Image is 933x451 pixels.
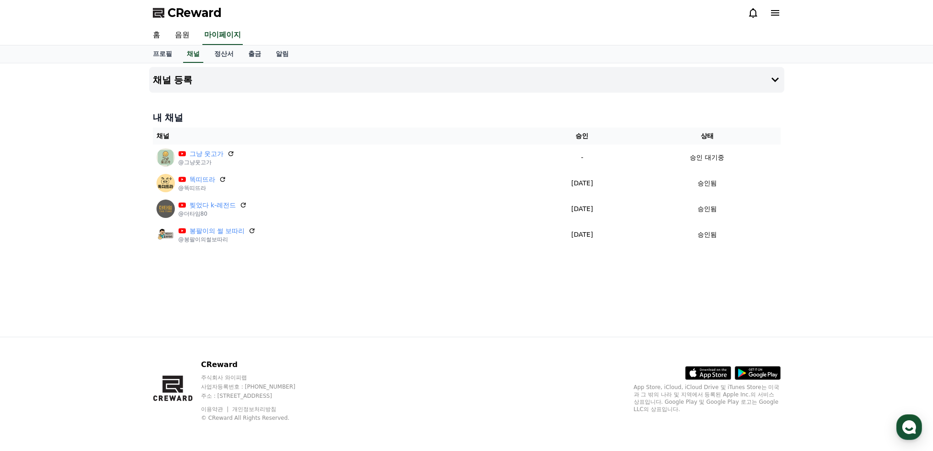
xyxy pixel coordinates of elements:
img: 찢었다 k-레전드 [156,200,175,218]
a: 찢었다 k-레전드 [190,200,236,210]
button: 채널 등록 [149,67,784,93]
th: 채널 [153,128,531,145]
p: [DATE] [534,178,630,188]
a: 똑띠뜨라 [190,175,215,184]
h4: 내 채널 [153,111,781,124]
p: 주식회사 와이피랩 [201,374,313,381]
a: 개인정보처리방침 [232,406,276,412]
a: 정산서 [207,45,241,63]
a: 홈 [145,26,168,45]
img: 똑띠뜨라 [156,174,175,192]
img: 봉팔이의 썰 보따리 [156,225,175,244]
th: 상태 [634,128,781,145]
p: App Store, iCloud, iCloud Drive 및 iTunes Store는 미국과 그 밖의 나라 및 지역에서 등록된 Apple Inc.의 서비스 상표입니다. Goo... [634,384,781,413]
a: 알림 [268,45,296,63]
h4: 채널 등록 [153,75,193,85]
p: © CReward All Rights Reserved. [201,414,313,422]
p: 승인됨 [698,204,717,214]
p: [DATE] [534,204,630,214]
a: 그냥 웃고가 [190,149,223,159]
a: 이용약관 [201,406,230,412]
p: @봉팔이의썰보따리 [179,236,256,243]
p: @똑띠뜨라 [179,184,226,192]
a: 음원 [168,26,197,45]
p: 사업자등록번호 : [PHONE_NUMBER] [201,383,313,390]
p: @그냥웃고가 [179,159,235,166]
a: CReward [153,6,222,20]
p: CReward [201,359,313,370]
p: 승인 대기중 [690,153,724,162]
a: 출금 [241,45,268,63]
p: [DATE] [534,230,630,239]
a: 채널 [183,45,203,63]
p: @더타임80 [179,210,247,217]
p: 주소 : [STREET_ADDRESS] [201,392,313,400]
img: 그냥 웃고가 [156,148,175,167]
th: 승인 [531,128,633,145]
p: 승인됨 [698,230,717,239]
a: 프로필 [145,45,179,63]
p: - [534,153,630,162]
p: 승인됨 [698,178,717,188]
a: 마이페이지 [202,26,243,45]
span: CReward [168,6,222,20]
a: 봉팔이의 썰 보따리 [190,226,245,236]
